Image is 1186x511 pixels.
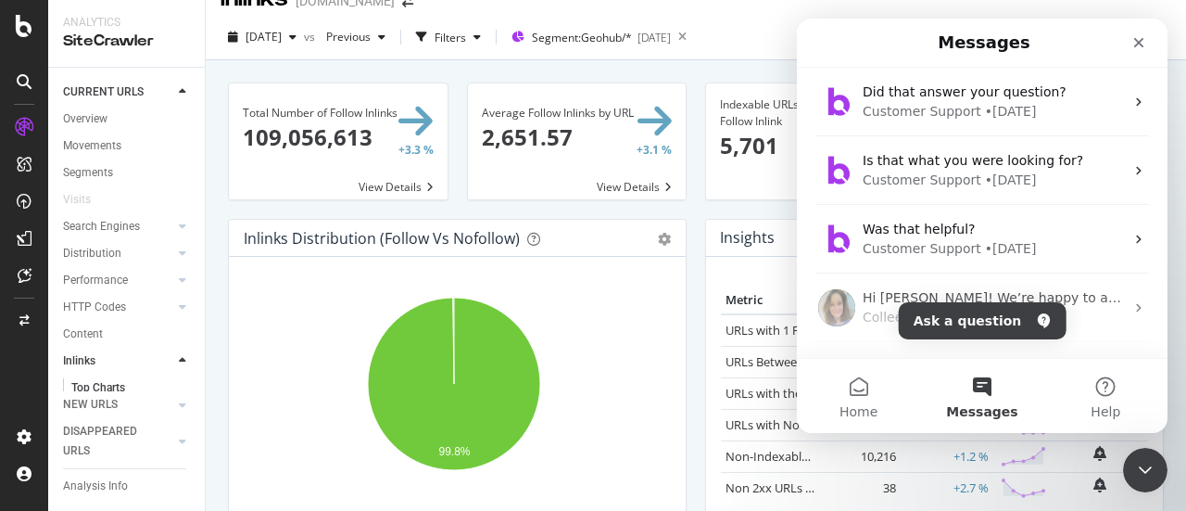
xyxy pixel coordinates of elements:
[244,229,520,248] div: Inlinks Distribution (Follow vs Nofollow)
[826,441,901,472] td: 10,216
[244,287,664,502] svg: A chart.
[63,477,128,496] div: Analysis Info
[71,378,125,398] div: Top Charts
[319,29,371,45] span: Previous
[63,271,173,290] a: Performance
[725,322,862,339] a: URLs with 1 Follow Inlink
[1093,478,1106,492] div: bell-plus
[63,217,140,236] div: Search Engines
[63,109,192,129] a: Overview
[797,19,1167,433] iframe: Intercom live chat
[63,422,173,461] a: DISAPPEARED URLS
[63,325,192,344] a: Content
[725,385,961,402] a: URLs with the Same Anchor Text on Inlinks
[504,22,671,52] button: Segment:Geohub/*[DATE]
[901,472,993,504] td: +2.7 %
[63,163,192,183] a: Segments
[63,217,173,236] a: Search Engines
[1123,448,1167,492] iframe: Intercom live chat
[63,15,190,31] div: Analytics
[63,477,192,496] a: Analysis Info
[532,30,632,45] span: Segment: Geohub/*
[63,298,173,317] a: HTTP Codes
[1093,446,1106,461] div: bell-plus
[725,416,877,433] a: URLs with No Follow Inlinks
[63,422,157,461] div: DISAPPEARED URLS
[725,448,943,465] a: Non-Indexable URLs with Follow Inlinks
[63,190,91,210] div: Visits
[71,378,192,398] a: Top Charts
[725,353,925,370] a: URLs Between 2 and 5 Follow Inlinks
[63,298,126,317] div: HTTP Codes
[435,30,466,45] div: Filters
[63,395,118,415] div: NEW URLS
[63,109,107,129] div: Overview
[63,244,173,263] a: Distribution
[63,136,121,156] div: Movements
[725,479,907,496] a: Non 2xx URLs with Follow Inlinks
[304,29,319,45] span: vs
[409,22,488,52] button: Filters
[63,31,190,52] div: SiteCrawler
[63,325,103,344] div: Content
[439,446,471,459] text: 99.8%
[221,22,304,52] button: [DATE]
[63,136,192,156] a: Movements
[658,233,671,246] div: gear
[901,441,993,472] td: +1.2 %
[63,244,121,263] div: Distribution
[63,190,109,210] a: Visits
[63,351,173,371] a: Inlinks
[63,271,128,290] div: Performance
[721,287,826,314] th: Metric
[637,30,671,45] div: [DATE]
[246,29,282,45] span: 2025 Aug. 1st
[63,83,144,102] div: CURRENT URLS
[63,163,113,183] div: Segments
[826,472,901,504] td: 38
[63,351,95,371] div: Inlinks
[63,83,173,102] a: CURRENT URLS
[63,395,173,415] a: NEW URLS
[319,22,393,52] button: Previous
[720,225,775,250] h4: Insights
